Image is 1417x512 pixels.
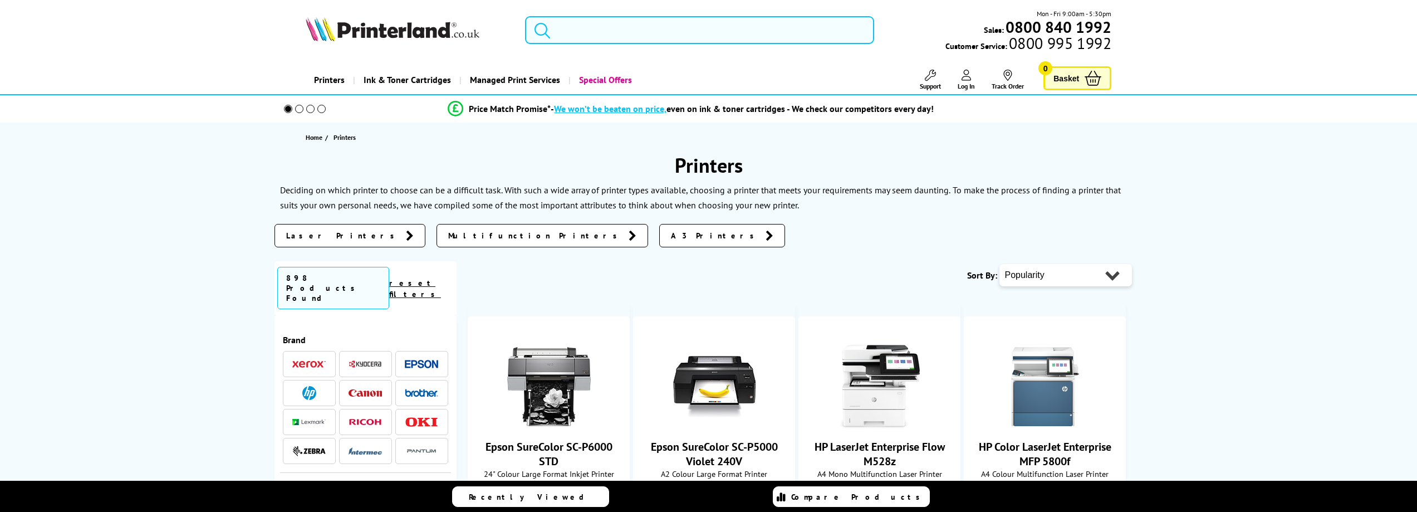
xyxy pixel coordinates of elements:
[459,66,568,94] a: Managed Print Services
[292,446,326,457] img: Zebra
[286,230,400,241] span: Laser Printers
[920,70,941,90] a: Support
[274,152,1143,178] h1: Printers
[280,184,1121,211] p: To make the process of finding a printer that suits your own personal needs, we have compiled som...
[283,334,449,345] span: Brand
[838,345,921,428] img: HP LaserJet Enterprise Flow M528z
[791,492,926,502] span: Compare Products
[306,66,353,94] a: Printers
[992,70,1024,90] a: Track Order
[979,440,1111,469] a: HP Color LaserJet Enterprise MFP 5800f
[554,103,666,114] span: We won’t be beaten on price,
[405,389,438,397] img: Brother
[945,38,1111,51] span: Customer Service:
[405,445,438,458] img: Pantum
[984,25,1004,35] span: Sales:
[448,230,623,241] span: Multifunction Printers
[967,270,997,281] span: Sort By:
[671,230,760,241] span: A3 Printers
[349,357,382,371] a: Kyocera
[306,17,479,41] img: Printerland Logo
[405,417,438,427] img: OKI
[805,469,954,479] span: A4 Mono Multifunction Laser Printer
[349,360,382,368] img: Kyocera
[334,133,356,142] span: Printers
[1043,66,1111,90] a: Basket 0
[405,386,438,400] a: Brother
[651,440,778,469] a: Epson SureColor SC-P5000 Violet 240V
[306,131,325,143] a: Home
[639,469,789,479] span: A2 Colour Large Format Printer
[958,70,975,90] a: Log In
[1006,17,1111,37] b: 0800 840 1992
[349,415,382,429] a: Ricoh
[1003,345,1087,428] img: HP Color LaserJet Enterprise MFP 5800f
[292,419,326,426] img: Lexmark
[474,469,624,479] span: 24" Colour Large Format Inkjet Printer
[292,415,326,429] a: Lexmark
[280,184,950,196] p: Deciding on which printer to choose can be a difficult task. With such a wide array of printer ty...
[1053,71,1079,86] span: Basket
[486,440,612,469] a: Epson SureColor SC-P6000 STD
[349,419,382,425] img: Ricoh
[507,345,591,428] img: Epson SureColor SC-P6000 STD
[673,345,756,428] img: Epson SureColor SC-P5000 Violet 240V
[659,224,785,247] a: A3 Printers
[349,389,382,397] img: Canon
[364,66,451,94] span: Ink & Toner Cartridges
[469,103,551,114] span: Price Match Promise*
[838,420,921,431] a: HP LaserJet Enterprise Flow M528z
[274,224,425,247] a: Laser Printers
[389,278,441,299] a: reset filters
[1007,38,1111,48] span: 0800 995 1992
[920,82,941,90] span: Support
[958,82,975,90] span: Log In
[292,360,326,368] img: Xerox
[292,386,326,400] a: HP
[551,103,934,114] div: - even on ink & toner cartridges - We check our competitors every day!
[1038,61,1052,75] span: 0
[302,386,316,400] img: HP
[349,444,382,458] a: Intermec
[452,486,609,507] a: Recently Viewed
[568,66,640,94] a: Special Offers
[1003,420,1087,431] a: HP Color LaserJet Enterprise MFP 5800f
[353,66,459,94] a: Ink & Toner Cartridges
[773,486,930,507] a: Compare Products
[292,444,326,458] a: Zebra
[306,17,511,43] a: Printerland Logo
[507,420,591,431] a: Epson SureColor SC-P6000 STD
[292,357,326,371] a: Xerox
[970,469,1120,479] span: A4 Colour Multifunction Laser Printer
[277,267,389,309] span: 898 Products Found
[437,224,648,247] a: Multifunction Printers
[405,357,438,371] a: Epson
[349,447,382,455] img: Intermec
[405,360,438,368] img: Epson
[349,386,382,400] a: Canon
[815,440,945,469] a: HP LaserJet Enterprise Flow M528z
[1037,8,1111,19] span: Mon - Fri 9:00am - 5:30pm
[469,492,595,502] span: Recently Viewed
[405,415,438,429] a: OKI
[673,420,756,431] a: Epson SureColor SC-P5000 Violet 240V
[269,99,1114,119] li: modal_Promise
[1004,22,1111,32] a: 0800 840 1992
